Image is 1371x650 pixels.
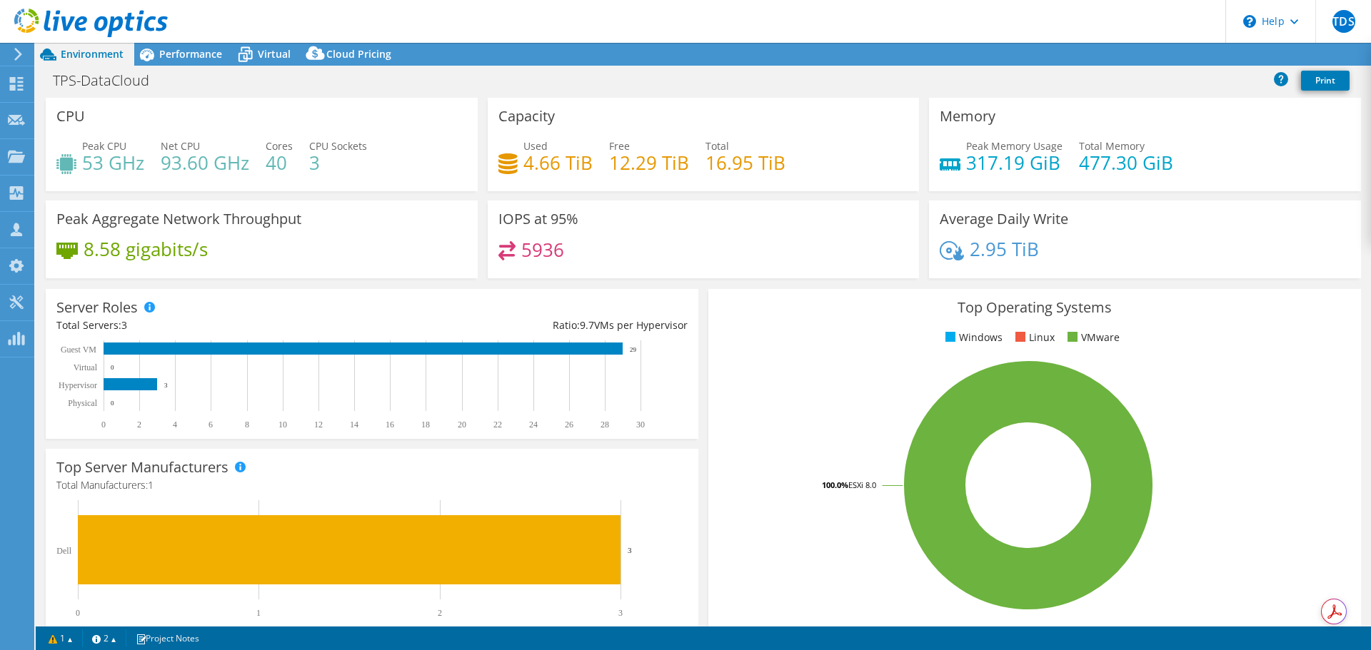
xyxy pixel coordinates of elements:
[1012,330,1055,345] li: Linux
[705,155,785,171] h4: 16.95 TiB
[56,459,228,475] h3: Top Server Manufacturers
[309,155,367,171] h4: 3
[56,318,372,333] div: Total Servers:
[256,608,261,618] text: 1
[82,155,144,171] h4: 53 GHz
[74,362,98,372] text: Virtual
[580,318,594,332] span: 9.7
[628,546,632,554] text: 3
[84,241,208,257] h4: 8.58 gigabits/s
[523,139,548,153] span: Used
[705,139,729,153] span: Total
[1301,71,1350,91] a: Print
[1064,330,1120,345] li: VMware
[523,155,593,171] h4: 4.66 TiB
[719,300,1350,315] h3: Top Operating Systems
[39,629,83,647] a: 1
[1079,155,1173,171] h4: 477.30 GiB
[326,47,391,61] span: Cloud Pricing
[161,155,249,171] h4: 93.60 GHz
[966,139,1063,153] span: Peak Memory Usage
[161,139,200,153] span: Net CPU
[101,420,106,430] text: 0
[421,420,430,430] text: 18
[245,420,249,430] text: 8
[266,155,293,171] h4: 40
[630,346,637,353] text: 29
[458,420,466,430] text: 20
[636,420,645,430] text: 30
[350,420,358,430] text: 14
[61,47,124,61] span: Environment
[56,108,85,124] h3: CPU
[82,139,126,153] span: Peak CPU
[258,47,291,61] span: Virtual
[76,608,80,618] text: 0
[56,211,301,227] h3: Peak Aggregate Network Throughput
[1243,15,1256,28] svg: \n
[159,47,222,61] span: Performance
[438,608,442,618] text: 2
[966,155,1063,171] h4: 317.19 GiB
[137,420,141,430] text: 2
[56,546,71,556] text: Dell
[601,420,609,430] text: 28
[970,241,1039,257] h4: 2.95 TiB
[618,608,623,618] text: 3
[609,139,630,153] span: Free
[609,155,689,171] h4: 12.29 TiB
[111,364,114,371] text: 0
[314,420,323,430] text: 12
[309,139,367,153] span: CPU Sockets
[61,345,96,355] text: Guest VM
[68,398,97,408] text: Physical
[278,420,287,430] text: 10
[372,318,688,333] div: Ratio: VMs per Hypervisor
[126,629,209,647] a: Project Notes
[111,400,114,407] text: 0
[46,73,171,88] h1: TPS-DataCloud
[848,479,876,490] tspan: ESXi 8.0
[529,420,538,430] text: 24
[56,300,138,315] h3: Server Roles
[59,380,97,390] text: Hypervisor
[565,420,573,430] text: 26
[940,211,1068,227] h3: Average Daily Write
[164,382,168,389] text: 3
[209,420,213,430] text: 6
[521,242,564,258] h4: 5936
[121,318,127,332] span: 3
[82,629,126,647] a: 2
[266,139,293,153] span: Cores
[1332,10,1355,33] span: TDS
[498,108,555,124] h3: Capacity
[386,420,394,430] text: 16
[940,108,995,124] h3: Memory
[148,478,154,492] span: 1
[942,330,1003,345] li: Windows
[173,420,177,430] text: 4
[1079,139,1145,153] span: Total Memory
[498,211,578,227] h3: IOPS at 95%
[822,479,848,490] tspan: 100.0%
[56,477,688,493] h4: Total Manufacturers:
[493,420,502,430] text: 22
